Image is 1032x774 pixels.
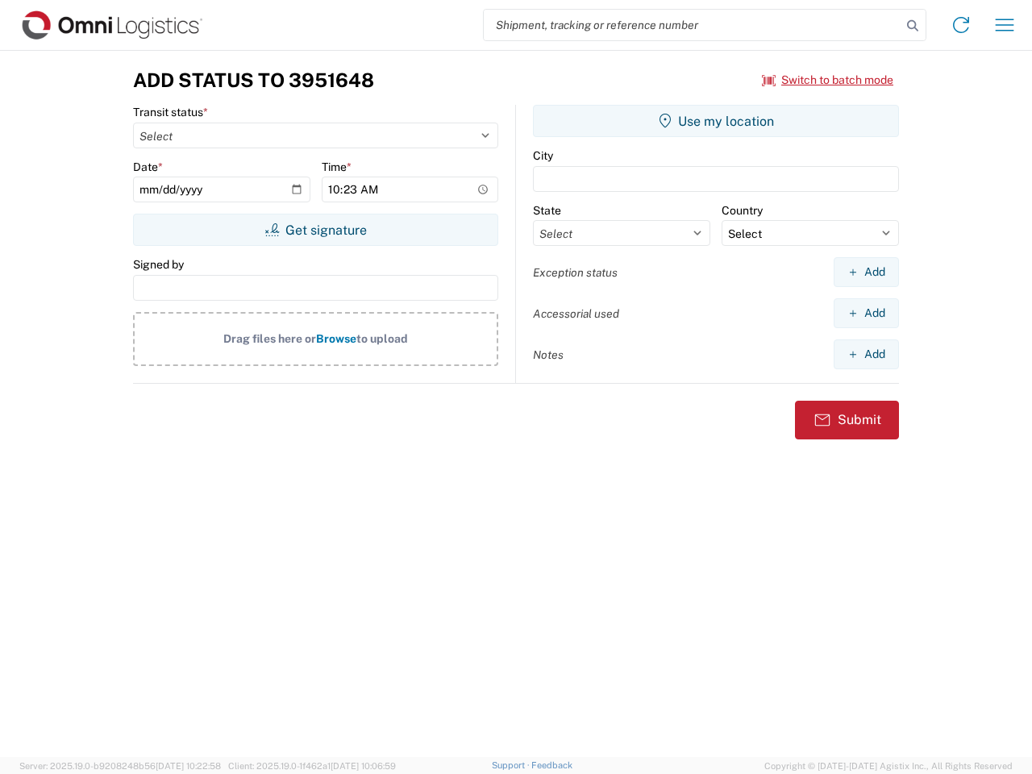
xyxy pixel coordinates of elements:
[133,105,208,119] label: Transit status
[533,265,618,280] label: Exception status
[133,214,498,246] button: Get signature
[133,69,374,92] h3: Add Status to 3951648
[533,203,561,218] label: State
[331,761,396,771] span: [DATE] 10:06:59
[356,332,408,345] span: to upload
[133,257,184,272] label: Signed by
[156,761,221,771] span: [DATE] 10:22:58
[484,10,901,40] input: Shipment, tracking or reference number
[316,332,356,345] span: Browse
[834,298,899,328] button: Add
[19,761,221,771] span: Server: 2025.19.0-b9208248b56
[834,339,899,369] button: Add
[322,160,352,174] label: Time
[228,761,396,771] span: Client: 2025.19.0-1f462a1
[795,401,899,439] button: Submit
[762,67,893,94] button: Switch to batch mode
[533,148,553,163] label: City
[764,759,1013,773] span: Copyright © [DATE]-[DATE] Agistix Inc., All Rights Reserved
[533,347,564,362] label: Notes
[223,332,316,345] span: Drag files here or
[133,160,163,174] label: Date
[722,203,763,218] label: Country
[533,306,619,321] label: Accessorial used
[533,105,899,137] button: Use my location
[492,760,532,770] a: Support
[531,760,572,770] a: Feedback
[834,257,899,287] button: Add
